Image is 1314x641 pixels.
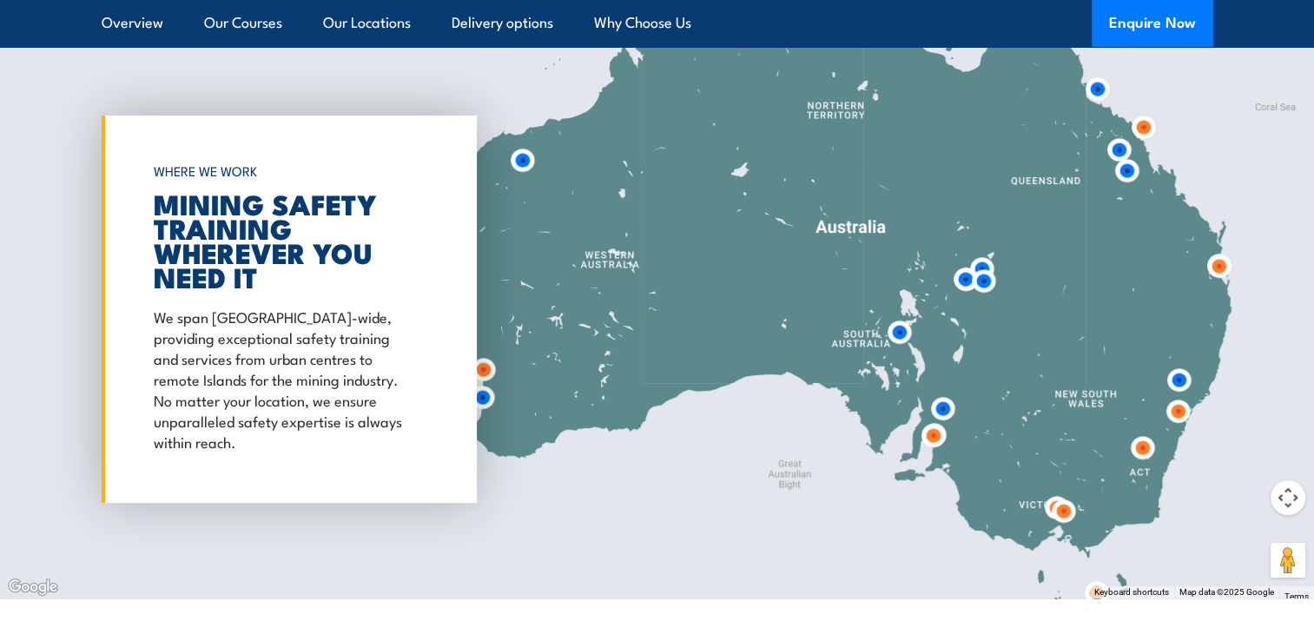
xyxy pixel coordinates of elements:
[1271,543,1305,578] button: Drag Pegman onto the map to open Street View
[154,306,416,452] p: We span [GEOGRAPHIC_DATA]-wide, providing exceptional safety training and services from urban cen...
[1284,591,1309,601] a: Terms (opens in new tab)
[1271,480,1305,515] button: Map camera controls
[154,191,416,288] h2: MINING SAFETY TRAINING WHEREVER YOU NEED IT
[154,155,416,187] h6: WHERE WE WORK
[4,576,62,598] a: Open this area in Google Maps (opens a new window)
[1179,587,1274,597] span: Map data ©2025 Google
[1094,586,1169,598] button: Keyboard shortcuts
[4,576,62,598] img: Google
